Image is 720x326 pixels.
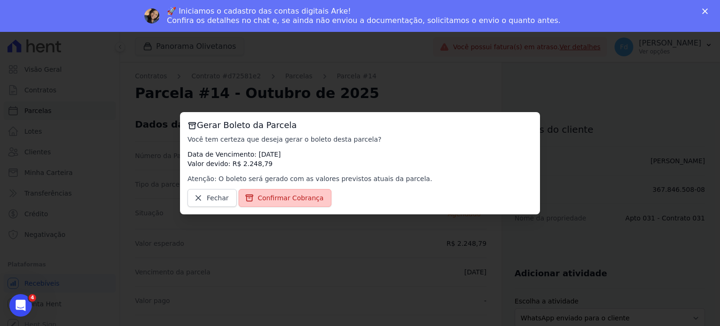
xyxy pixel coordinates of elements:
p: Data de Vencimento: [DATE] Valor devido: R$ 2.248,79 [187,150,532,168]
iframe: Intercom live chat [9,294,32,317]
a: Fechar [187,189,237,207]
h3: Gerar Boleto da Parcela [187,120,532,131]
span: 4 [29,294,36,302]
div: Fechar [702,8,712,14]
img: Profile image for Adriane [144,8,159,23]
a: Confirmar Cobrança [239,189,332,207]
p: Você tem certeza que deseja gerar o boleto desta parcela? [187,135,532,144]
p: Atenção: O boleto será gerado com as valores previstos atuais da parcela. [187,174,532,183]
div: 🚀 Iniciamos o cadastro das contas digitais Arke! Confira os detalhes no chat e, se ainda não envi... [167,7,561,25]
span: Fechar [207,193,229,203]
span: Confirmar Cobrança [258,193,324,203]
